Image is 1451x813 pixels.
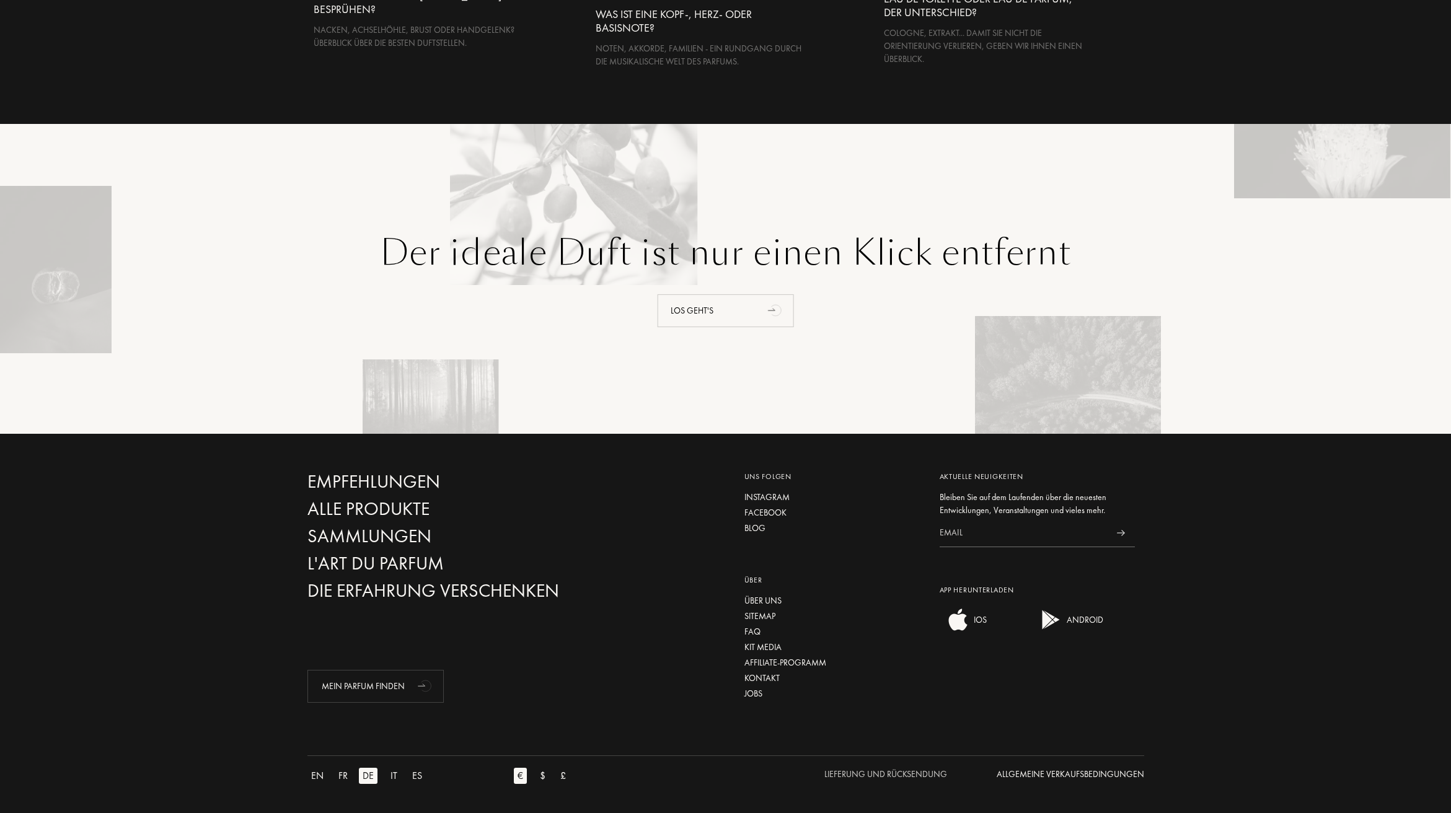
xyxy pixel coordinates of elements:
a: Lieferung und Rücksendung [824,768,947,784]
a: Los geht'sanimation [218,276,1233,327]
a: Kontakt [744,672,921,685]
a: Affiliate-Programm [744,656,921,669]
a: L'Art du Parfum [307,553,574,574]
div: Nacken, Achselhöhle, Brust oder Handgelenk? Überblick über die besten Duftstellen. [314,24,517,50]
a: Die Erfahrung verschenken [307,580,574,602]
img: android app [1039,607,1064,632]
img: ios app [946,607,971,632]
div: IT [387,768,401,784]
a: FR [335,768,359,784]
a: DE [359,768,387,784]
div: Cologne, Extrakt... Damit Sie nicht die Orientierung verlieren, geben wir Ihnen einen Überblick. [884,27,1087,66]
div: Noten, Akkorde, Familien - ein Rundgang durch die musikalische Welt des Parfums. [596,42,804,68]
div: Lieferung und Rücksendung [824,768,947,781]
a: Empfehlungen [307,471,574,493]
a: Blog [744,522,921,535]
a: FAQ [744,625,921,638]
a: £ [557,768,577,784]
a: IT [387,768,408,784]
input: Email [940,519,1107,547]
div: Allgemeine Verkaufsbedingungen [997,768,1144,781]
a: Alle Produkte [307,498,574,520]
a: ios appIOS [940,623,987,635]
a: EN [307,768,335,784]
div: Mein Parfum finden [307,670,444,703]
div: animation [764,297,788,322]
a: Sammlungen [307,525,574,547]
div: $ [536,768,549,784]
div: Los geht's [658,294,794,327]
a: $ [536,768,557,784]
a: Kit media [744,641,921,654]
div: App herunterladen [940,584,1135,595]
div: Über [744,574,921,586]
div: Aktuelle Neuigkeiten [940,471,1135,482]
div: ANDROID [1064,607,1103,632]
div: € [514,768,527,784]
a: Sitemap [744,610,921,623]
div: Uns folgen [744,471,921,482]
div: IOS [971,607,987,632]
h3: Was ist eine Kopf-, Herz- oder Basisnote? [596,7,804,35]
div: ES [408,768,426,784]
a: Facebook [744,506,921,519]
div: DE [359,768,377,784]
div: Der ideale Duft ist nur einen Klick entfernt [218,231,1233,276]
a: Über uns [744,594,921,607]
a: ES [408,768,433,784]
div: £ [557,768,570,784]
a: Instagram [744,491,921,504]
div: animation [413,673,438,698]
a: Jobs [744,687,921,700]
div: EN [307,768,327,784]
a: Allgemeine Verkaufsbedingungen [997,768,1144,784]
div: FR [335,768,351,784]
div: Bleiben Sie auf dem Laufenden über die neuesten Entwicklungen, Veranstaltungen und vieles mehr. [940,491,1135,517]
a: € [514,768,536,784]
a: android appANDROID [1033,623,1103,635]
img: news_send.svg [1117,530,1125,536]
